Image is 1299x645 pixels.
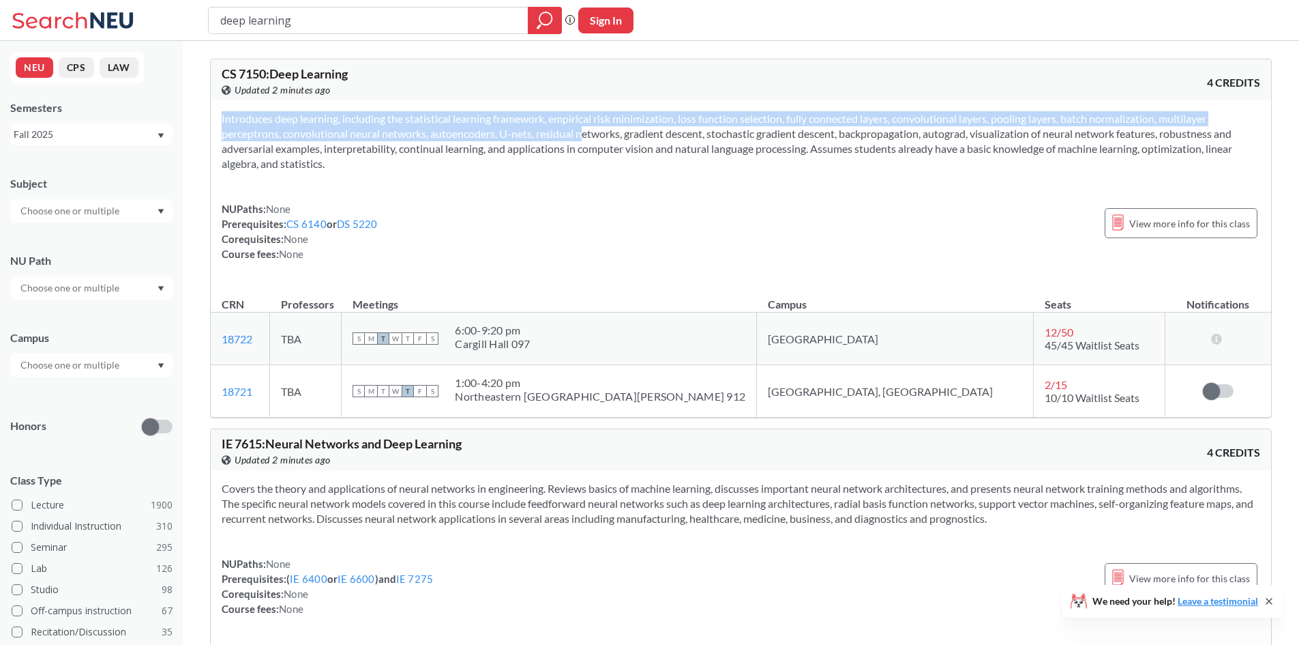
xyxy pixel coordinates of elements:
a: IE 6600 [338,573,375,585]
button: Sign In [578,8,633,33]
a: CS 6140 [286,218,327,230]
span: View more info for this class [1129,215,1250,232]
span: T [377,385,389,397]
div: Fall 2025 [14,127,156,142]
a: 18722 [222,332,252,345]
span: IE 7615 : Neural Networks and Deep Learning [222,436,462,451]
div: 6:00 - 9:20 pm [455,324,530,337]
a: Leave a testimonial [1178,595,1258,607]
span: Updated 2 minutes ago [235,83,331,98]
div: NU Path [10,253,173,268]
svg: Dropdown arrow [158,286,164,291]
input: Choose one or multiple [14,280,128,296]
span: S [426,385,438,397]
span: None [266,203,290,215]
span: 10/10 Waitlist Seats [1045,391,1139,404]
span: 12 / 50 [1045,326,1073,339]
span: T [377,332,389,345]
span: View more info for this class [1129,570,1250,587]
svg: Dropdown arrow [158,363,164,369]
span: None [279,248,303,260]
label: Off-campus instruction [12,602,173,620]
label: Seminar [12,539,173,556]
section: Introduces deep learning, including the statistical learning framework, empirical risk minimizati... [222,111,1260,171]
div: Semesters [10,100,173,115]
span: F [414,332,426,345]
span: T [402,385,414,397]
span: M [365,385,377,397]
a: IE 7275 [396,573,434,585]
span: W [389,332,402,345]
input: Choose one or multiple [14,203,128,219]
span: W [389,385,402,397]
div: Dropdown arrow [10,354,173,377]
th: Professors [270,283,342,313]
span: Class Type [10,473,173,488]
div: Dropdown arrow [10,199,173,223]
p: Honors [10,418,46,434]
svg: Dropdown arrow [158,133,164,139]
div: magnifying glass [528,7,562,34]
span: None [266,558,290,570]
span: 4 CREDITS [1207,75,1260,90]
span: S [353,385,365,397]
td: TBA [270,365,342,418]
span: M [365,332,377,345]
span: 126 [156,561,173,576]
span: F [414,385,426,397]
td: TBA [270,313,342,365]
div: Subject [10,176,173,191]
section: Covers the theory and applications of neural networks in engineering. Reviews basics of machine l... [222,481,1260,526]
div: Cargill Hall 097 [455,337,530,351]
span: 35 [162,625,173,640]
button: LAW [100,57,138,78]
a: IE 6400 [290,573,327,585]
th: Meetings [342,283,757,313]
input: Choose one or multiple [14,357,128,373]
th: Notifications [1165,283,1272,313]
span: We need your help! [1092,597,1258,606]
span: Updated 2 minutes ago [235,453,331,468]
div: Fall 2025Dropdown arrow [10,124,173,145]
div: Dropdown arrow [10,276,173,300]
span: 45/45 Waitlist Seats [1045,339,1139,352]
span: 295 [156,540,173,555]
span: 4 CREDITS [1207,445,1260,460]
span: 310 [156,519,173,534]
div: NUPaths: Prerequisites: ( or ) and Corequisites: Course fees: [222,556,433,616]
span: 67 [162,603,173,618]
label: Recitation/Discussion [12,623,173,641]
span: None [284,588,308,600]
div: 1:00 - 4:20 pm [455,376,745,390]
td: [GEOGRAPHIC_DATA], [GEOGRAPHIC_DATA] [757,365,1034,418]
span: None [279,603,303,615]
label: Lab [12,560,173,577]
input: Class, professor, course number, "phrase" [219,9,518,32]
div: NUPaths: Prerequisites: or Corequisites: Course fees: [222,201,378,261]
span: 1900 [151,498,173,513]
span: S [353,332,365,345]
div: Campus [10,330,173,345]
div: CRN [222,297,244,312]
span: CS 7150 : Deep Learning [222,66,348,81]
label: Individual Instruction [12,517,173,535]
span: 98 [162,582,173,597]
td: [GEOGRAPHIC_DATA] [757,313,1034,365]
a: 18721 [222,385,252,398]
svg: magnifying glass [537,11,553,30]
span: None [284,233,308,245]
svg: Dropdown arrow [158,209,164,214]
button: CPS [59,57,94,78]
span: T [402,332,414,345]
label: Lecture [12,496,173,514]
button: NEU [16,57,53,78]
div: Northeastern [GEOGRAPHIC_DATA][PERSON_NAME] 912 [455,390,745,403]
label: Studio [12,581,173,599]
th: Seats [1034,283,1165,313]
a: DS 5220 [337,218,378,230]
th: Campus [757,283,1034,313]
span: S [426,332,438,345]
span: 2 / 15 [1045,378,1067,391]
